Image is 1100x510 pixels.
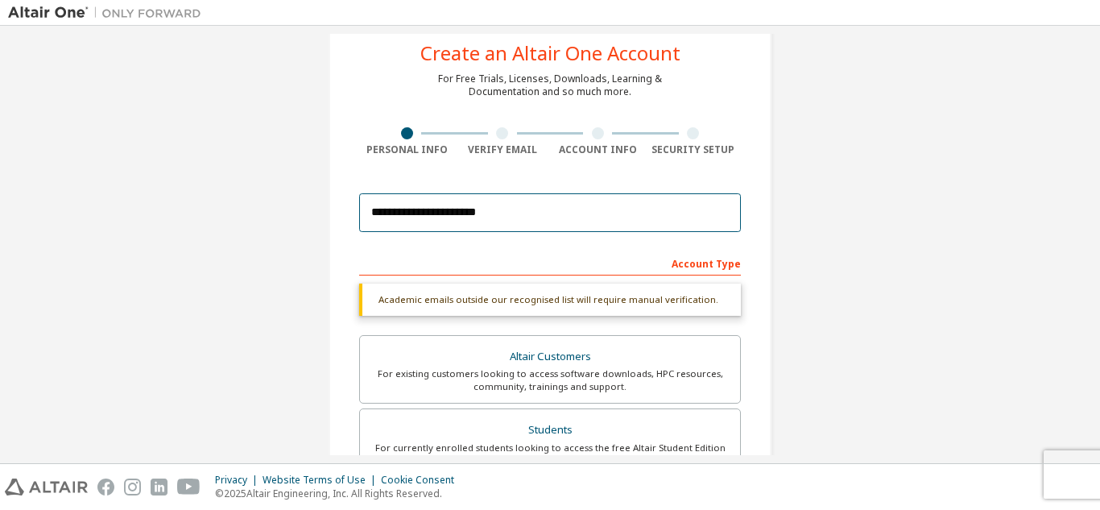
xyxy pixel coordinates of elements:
[370,442,730,467] div: For currently enrolled students looking to access the free Altair Student Edition bundle and all ...
[381,474,464,487] div: Cookie Consent
[263,474,381,487] div: Website Terms of Use
[8,5,209,21] img: Altair One
[215,487,464,500] p: © 2025 Altair Engineering, Inc. All Rights Reserved.
[359,284,741,316] div: Academic emails outside our recognised list will require manual verification.
[359,250,741,276] div: Account Type
[370,346,730,368] div: Altair Customers
[5,479,88,495] img: altair_logo.svg
[420,44,680,63] div: Create an Altair One Account
[370,419,730,442] div: Students
[438,73,662,98] div: For Free Trials, Licenses, Downloads, Learning & Documentation and so much more.
[370,367,730,393] div: For existing customers looking to access software downloads, HPC resources, community, trainings ...
[455,143,551,156] div: Verify Email
[151,479,167,495] img: linkedin.svg
[646,143,742,156] div: Security Setup
[124,479,141,495] img: instagram.svg
[177,479,201,495] img: youtube.svg
[97,479,114,495] img: facebook.svg
[215,474,263,487] div: Privacy
[359,143,455,156] div: Personal Info
[550,143,646,156] div: Account Info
